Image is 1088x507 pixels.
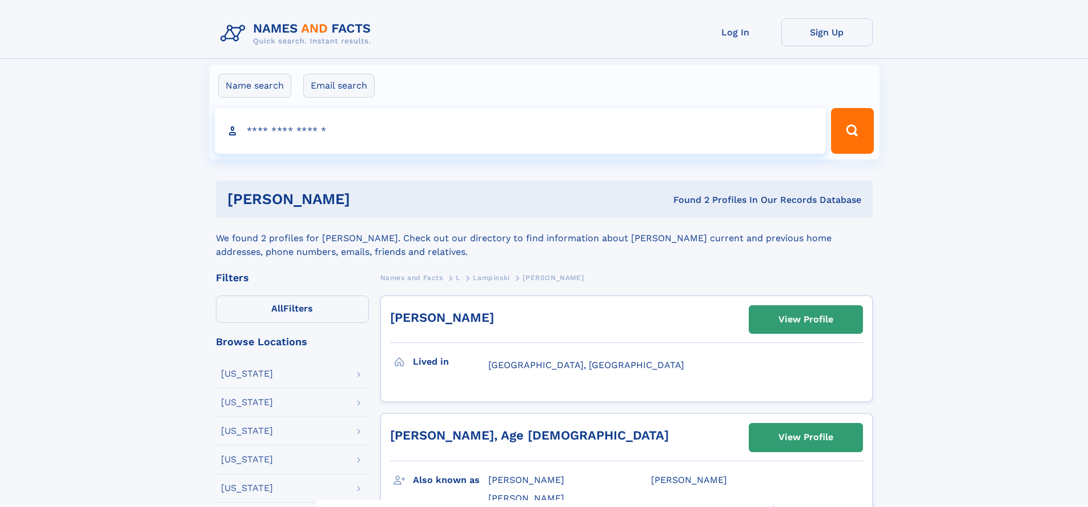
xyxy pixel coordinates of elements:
label: Email search [303,74,375,98]
div: Filters [216,273,369,283]
a: Sign Up [781,18,873,46]
div: We found 2 profiles for [PERSON_NAME]. Check out our directory to find information about [PERSON_... [216,218,873,259]
a: [PERSON_NAME] [390,310,494,325]
span: L [456,274,460,282]
button: Search Button [831,108,873,154]
div: [US_STATE] [221,398,273,407]
span: Lampinski [473,274,509,282]
div: [US_STATE] [221,455,273,464]
a: Lampinski [473,270,509,285]
a: View Profile [749,306,862,333]
label: Filters [216,296,369,323]
span: [PERSON_NAME] [523,274,584,282]
a: View Profile [749,424,862,451]
a: Log In [690,18,781,46]
div: Found 2 Profiles In Our Records Database [512,194,861,206]
div: View Profile [778,306,833,333]
div: View Profile [778,424,833,450]
span: [PERSON_NAME] [488,493,564,504]
label: Name search [218,74,291,98]
img: Logo Names and Facts [216,18,380,49]
span: All [271,303,283,314]
span: [PERSON_NAME] [651,474,727,485]
a: [PERSON_NAME], Age [DEMOGRAPHIC_DATA] [390,428,669,442]
div: Browse Locations [216,337,369,347]
a: Names and Facts [380,270,443,285]
div: [US_STATE] [221,369,273,378]
h1: [PERSON_NAME] [227,192,512,206]
span: [PERSON_NAME] [488,474,564,485]
input: search input [215,108,826,154]
span: [GEOGRAPHIC_DATA], [GEOGRAPHIC_DATA] [488,360,684,370]
div: [US_STATE] [221,426,273,436]
h3: Lived in [413,352,488,372]
div: [US_STATE] [221,484,273,493]
h3: Also known as [413,470,488,490]
a: L [456,270,460,285]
